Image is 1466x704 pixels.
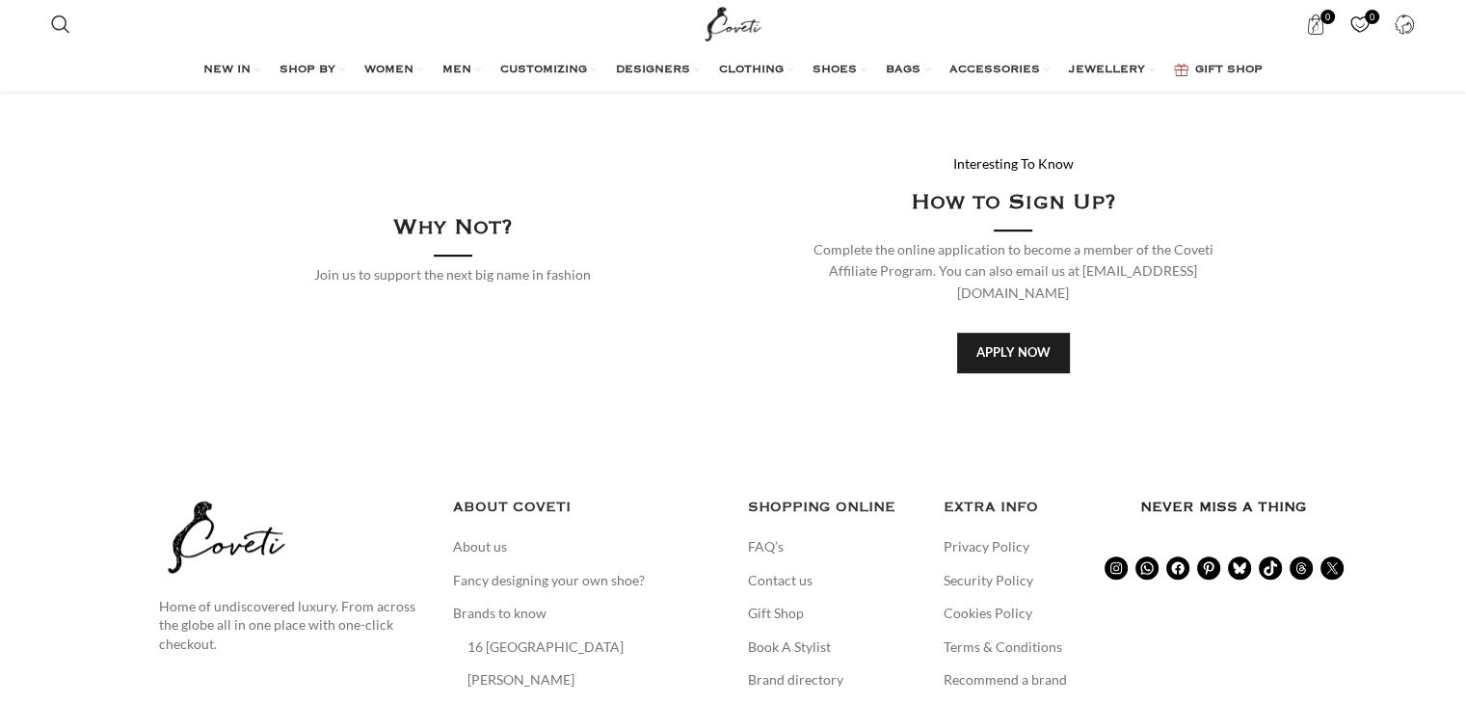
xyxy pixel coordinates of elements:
a: Brand directory [748,670,845,690]
a: Recommend a brand [944,670,1069,690]
a: FAQ’s [748,537,786,556]
a: Brands to know [453,604,548,623]
a: WOMEN [364,51,423,90]
h3: Never miss a thing [1140,497,1308,518]
span: CUSTOMIZING [500,63,587,78]
h5: EXTRA INFO [944,497,1111,518]
h5: SHOPPING ONLINE [748,497,916,518]
a: MEN [442,51,481,90]
a: Search [41,5,80,43]
a: BAGS [886,51,930,90]
p: Home of undiscovered luxury. From across the globe all in one place with one-click checkout. [159,597,425,654]
h5: ABOUT COVETI [453,497,719,518]
a: 0 [1341,5,1380,43]
a: Security Policy [944,571,1035,590]
a: SHOP BY [280,51,345,90]
span: CLOTHING [719,63,784,78]
a: Fancy designing your own shoe? [453,571,647,590]
img: coveti-black-logo_ueqiqk.png [159,497,294,578]
span: 0 [1320,10,1335,24]
a: Book A Stylist [748,637,833,657]
span: GIFT SHOP [1195,63,1263,78]
a: [PERSON_NAME] [467,670,576,690]
div: Complete the online application to become a member of the Coveti Affiliate Program. You can also ... [789,239,1238,304]
span: JEWELLERY [1069,63,1145,78]
span: ACCESSORIES [949,63,1040,78]
a: Apply Now [957,333,1070,373]
a: 16 [GEOGRAPHIC_DATA] [467,637,626,657]
img: GiftBag [1174,64,1188,76]
h4: How to Sign Up? [911,185,1116,220]
div: My Wishlist [1341,5,1380,43]
a: Site logo [701,14,765,31]
a: About us [453,537,509,556]
a: Terms & Conditions [944,637,1064,657]
span: SHOP BY [280,63,335,78]
span: MEN [442,63,471,78]
span: SHOES [813,63,857,78]
a: Contact us [748,571,814,590]
a: NEW IN [203,51,260,90]
a: SHOES [813,51,866,90]
a: CLOTHING [719,51,793,90]
a: ACCESSORIES [949,51,1050,90]
span: NEW IN [203,63,251,78]
span: 0 [1365,10,1379,24]
span: BAGS [886,63,920,78]
a: 0 [1296,5,1336,43]
div: Main navigation [41,51,1425,90]
a: DESIGNERS [616,51,700,90]
a: GIFT SHOP [1174,51,1263,90]
a: Privacy Policy [944,537,1031,556]
div: Interesting To Know [953,152,1074,176]
a: JEWELLERY [1069,51,1155,90]
span: WOMEN [364,63,413,78]
a: Gift Shop [748,604,806,623]
h4: Why Not? [393,210,513,245]
a: Cookies Policy [944,604,1034,623]
div: Join us to support the next big name in fashion [314,264,591,285]
span: DESIGNERS [616,63,690,78]
a: CUSTOMIZING [500,51,597,90]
